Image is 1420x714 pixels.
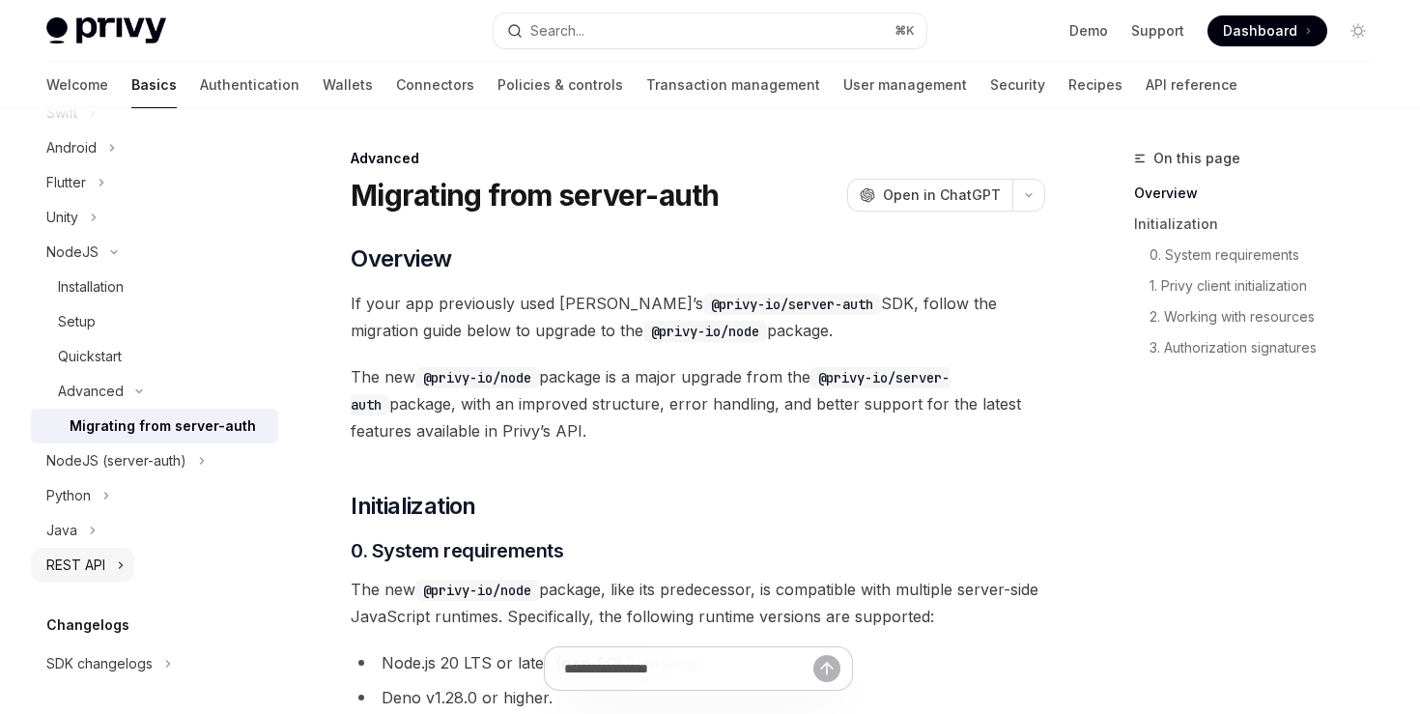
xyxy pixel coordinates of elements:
a: Setup [31,304,278,339]
a: Policies & controls [497,62,623,108]
button: NodeJS (server-auth) [31,443,215,478]
a: Recipes [1068,62,1122,108]
button: Android [31,130,126,165]
div: NodeJS [46,241,99,264]
a: Authentication [200,62,299,108]
span: Overview [351,243,451,274]
a: 0. System requirements [1134,240,1389,271]
button: SDK changelogs [31,646,182,681]
div: Unity [46,206,78,229]
a: Demo [1069,21,1108,41]
span: Dashboard [1223,21,1297,41]
span: If your app previously used [PERSON_NAME]’s SDK, follow the migration guide below to upgrade to t... [351,290,1045,344]
img: light logo [46,17,166,44]
div: Search... [530,19,584,43]
span: ⌘ K [895,23,915,39]
span: 0. System requirements [351,537,563,564]
h5: Changelogs [46,614,129,637]
div: Java [46,519,77,542]
code: @privy-io/server-auth [703,294,881,315]
div: REST API [46,554,105,577]
a: Wallets [323,62,373,108]
a: Overview [1134,178,1389,209]
span: The new package is a major upgrade from the package, with an improved structure, error handling, ... [351,363,1045,444]
div: Android [46,136,97,159]
a: Dashboard [1207,15,1327,46]
div: Installation [58,275,124,299]
button: Search...⌘K [494,14,925,48]
div: NodeJS (server-auth) [46,449,186,472]
a: 2. Working with resources [1134,301,1389,332]
button: Java [31,513,106,548]
span: The new package, like its predecessor, is compatible with multiple server-side JavaScript runtime... [351,576,1045,630]
button: NodeJS [31,235,128,270]
div: Advanced [58,380,124,403]
a: Migrating from server-auth [31,409,278,443]
a: Basics [131,62,177,108]
div: Advanced [351,149,1045,168]
a: Security [990,62,1045,108]
a: Quickstart [31,339,278,374]
a: 3. Authorization signatures [1134,332,1389,363]
button: Flutter [31,165,115,200]
div: Python [46,484,91,507]
button: Send message [813,655,840,682]
code: @privy-io/node [415,580,539,601]
code: @privy-io/node [415,367,539,388]
div: SDK changelogs [46,652,153,675]
a: 1. Privy client initialization [1134,271,1389,301]
code: @privy-io/node [643,321,767,342]
button: Python [31,478,120,513]
button: Advanced [31,374,153,409]
div: Setup [58,310,96,333]
a: Initialization [1134,209,1389,240]
a: Transaction management [646,62,820,108]
div: Flutter [46,171,86,194]
input: Ask a question... [564,647,813,690]
span: On this page [1153,147,1240,170]
button: Open in ChatGPT [847,179,1012,212]
button: Unity [31,200,107,235]
span: Initialization [351,491,476,522]
a: Support [1131,21,1184,41]
a: Connectors [396,62,474,108]
button: REST API [31,548,134,583]
a: API reference [1146,62,1237,108]
a: User management [843,62,967,108]
span: Open in ChatGPT [883,186,1001,205]
a: Welcome [46,62,108,108]
div: Migrating from server-auth [70,414,256,438]
button: Toggle dark mode [1343,15,1374,46]
h1: Migrating from server-auth [351,178,720,213]
a: Installation [31,270,278,304]
div: Quickstart [58,345,122,368]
